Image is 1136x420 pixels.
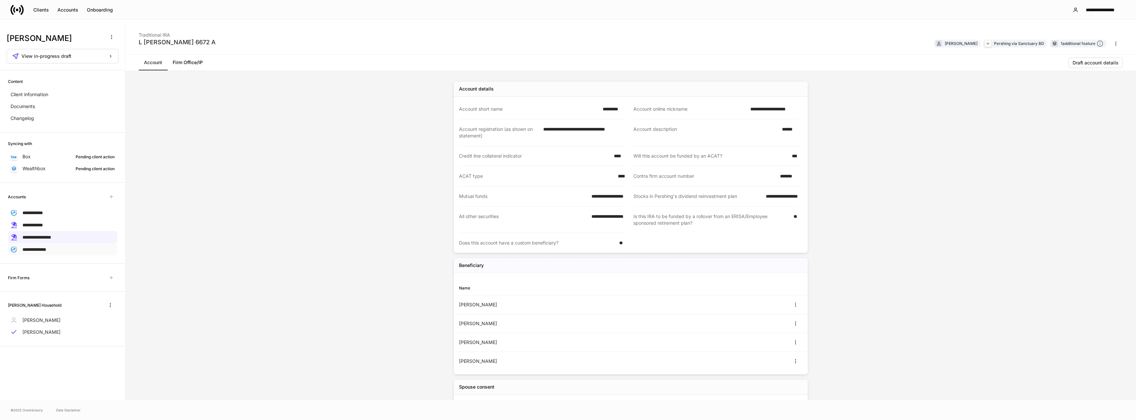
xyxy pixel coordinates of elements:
[633,106,746,112] div: Account online nickname
[105,191,117,203] span: Unavailable with outstanding requests for information
[459,86,494,92] div: Account details
[8,100,117,112] a: Documents
[76,154,115,160] div: Pending client action
[8,314,117,326] a: [PERSON_NAME]
[105,272,117,284] span: Unavailable with outstanding requests for information
[8,326,117,338] a: [PERSON_NAME]
[459,213,587,226] div: All other securities
[11,407,43,413] span: © 2025 OneAdvisory
[139,38,216,46] div: L [PERSON_NAME] 6672 A
[459,285,631,291] div: Name
[459,193,587,200] div: Mutual funds
[87,8,113,12] div: Onboarding
[459,126,539,139] div: Account registration (as shown on statement)
[459,339,631,346] div: [PERSON_NAME]
[11,115,34,122] p: Changelog
[11,103,35,110] p: Documents
[22,317,60,324] p: [PERSON_NAME]
[8,302,61,308] h6: [PERSON_NAME] Household
[11,91,48,98] p: Client information
[633,193,762,200] div: Stocks in Pershing's dividend reinvestment plan
[22,165,46,172] p: Wealthbox
[22,153,31,160] p: Box
[83,5,117,15] button: Onboarding
[7,49,119,63] button: View in-progress draft
[56,407,81,413] a: Data Disclaimer
[459,384,494,390] div: Spouse consent
[22,329,60,335] p: [PERSON_NAME]
[8,275,29,281] h6: Firm Forms
[33,8,49,12] div: Clients
[459,153,610,159] div: Credit line collateral indicator
[459,358,631,364] div: [PERSON_NAME]
[459,301,631,308] div: [PERSON_NAME]
[459,240,615,246] div: Does this account have a custom beneficiary?
[8,112,117,124] a: Changelog
[633,173,776,179] div: Contra firm account number
[633,213,790,226] div: Is this IRA to be funded by a rollover from an ERISA/Employee sponsored retirement plan?
[167,55,208,70] a: Firm Office/IP
[7,33,102,44] h3: [PERSON_NAME]
[29,5,53,15] button: Clients
[459,173,614,179] div: ACAT type
[8,151,117,163] a: BoxPending client action
[139,55,167,70] a: Account
[459,320,631,327] div: [PERSON_NAME]
[945,40,977,47] div: [PERSON_NAME]
[53,5,83,15] button: Accounts
[11,155,17,158] img: oYqM9ojoZLfzCHUefNbBcWHcyDPbQKagtYciMC8pFl3iZXy3dU33Uwy+706y+0q2uJ1ghNQf2OIHrSh50tUd9HaB5oMc62p0G...
[8,163,117,174] a: WealthboxPending client action
[633,126,778,139] div: Account description
[8,140,32,147] h6: Syncing with
[459,262,484,269] h5: Beneficiary
[139,28,216,38] div: Traditional IRA
[459,106,599,112] div: Account short name
[76,166,115,172] div: Pending client action
[8,78,23,85] h6: Content
[994,40,1044,47] div: Pershing via Sanctuary BD
[1068,57,1123,68] button: Draft account details
[1061,40,1103,47] div: 1 additional feature
[1073,60,1118,65] div: Draft account details
[8,89,117,100] a: Client information
[21,54,71,58] span: View in-progress draft
[633,153,788,159] div: Will this account be funded by an ACAT?
[8,194,26,200] h6: Accounts
[57,8,78,12] div: Accounts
